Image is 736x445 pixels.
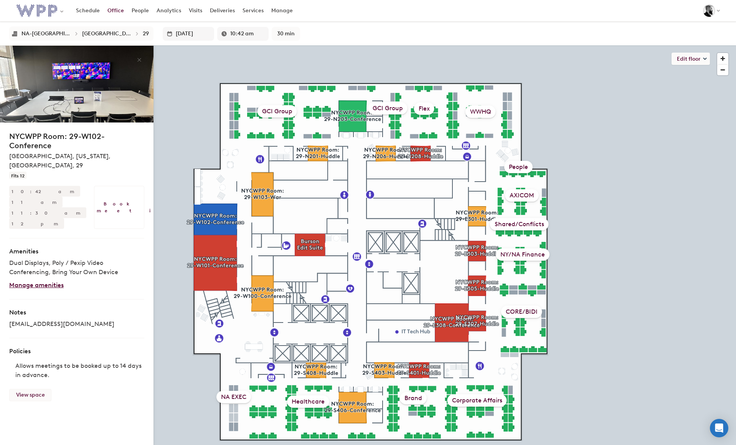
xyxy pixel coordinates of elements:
div: People [504,161,533,173]
button: Mark Galindez [699,3,724,19]
p: [GEOGRAPHIC_DATA], [US_STATE], [GEOGRAPHIC_DATA], 29 [9,152,144,170]
div: NY/NA Finance [496,248,550,261]
button: Close [133,53,146,66]
div: Shared/Conflicts [490,218,549,230]
button: Book meeting [94,186,144,229]
div: Corporate Affairs [447,394,507,407]
button: NA-[GEOGRAPHIC_DATA] [19,28,73,39]
img: Mark Galindez [703,5,715,17]
div: GCI Group [257,105,297,117]
span: 11 am [12,200,60,205]
input: Enter date in L format or select it from the dropdown [176,27,210,41]
a: Analytics [153,4,185,18]
p: [EMAIL_ADDRESS][DOMAIN_NAME] [9,319,144,329]
p: Dual Displays, Poly / Pexip Video Conferencing, Bring Your Own Device [9,258,144,277]
div: AXICOM [505,189,539,202]
div: NA-USA [21,30,71,37]
div: Healthcare [287,395,329,408]
span: 11:30 am [12,210,84,216]
button: 30 min [272,27,300,41]
span: 10:42 am [12,189,78,194]
a: Manage [267,4,297,18]
button: 29 [140,28,151,39]
button: Edit floor [672,53,710,65]
h3: Notes [9,309,144,316]
a: Services [239,4,267,18]
button: Select an organization - WPP currently selected [12,2,68,20]
a: Office [104,4,128,18]
div: 29 [143,30,149,37]
a: View space [9,389,51,401]
h3: Policies [9,347,144,355]
div: Brand [400,392,427,404]
div: CORE/BIDI [501,306,542,318]
button: [GEOGRAPHIC_DATA], [US_STATE], 3 [GEOGRAPHIC_DATA] [80,28,134,39]
span: 30 min [277,30,295,38]
li: Allows meetings to be booked up to 14 days in advance. [15,361,144,380]
a: Manage amenities [9,281,64,289]
input: Enter a time in h:mm a format or select it for a dropdown list [230,27,265,41]
a: Visits [185,4,206,18]
a: Schedule [72,4,104,18]
a: NYCWPP Room: 29-W102-Conference [9,132,144,150]
span: 12 pm [12,221,62,227]
div: GCI Group [368,102,408,114]
div: NA EXEC [216,391,251,403]
a: Deliveries [206,4,239,18]
h3: Amenities [9,248,144,255]
div: NY, New York, 3 WTC Campus [82,30,131,37]
div: Flex [414,103,434,115]
div: WWHQ [465,106,496,118]
span: Fits 12 [9,172,26,179]
div: Open Intercom Messenger [710,419,728,437]
a: People [128,4,153,18]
